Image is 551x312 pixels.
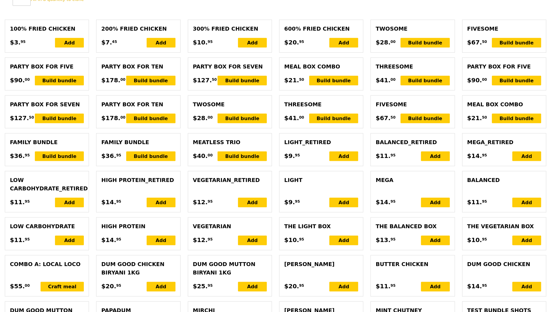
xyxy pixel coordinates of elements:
span: 50 [482,115,487,120]
div: Build bundle [35,114,84,123]
span: $127. [10,114,29,123]
span: 95 [20,39,26,44]
span: $28. [376,38,390,47]
div: Build bundle [400,114,450,123]
div: Family Bundle [101,138,175,147]
span: 00 [299,115,304,120]
span: $10. [193,38,208,47]
span: 95 [299,39,304,44]
div: Add [147,38,175,47]
span: $21. [467,114,482,123]
span: 95 [295,199,300,204]
div: Add [147,282,175,291]
div: Add [329,198,358,207]
span: $41. [376,76,390,85]
div: Meatless Trio [193,138,267,147]
span: $14. [101,198,116,207]
div: Twosome [376,25,449,33]
div: Balanced_RETIRED [376,138,449,147]
span: 95 [482,237,487,242]
span: $36. [10,151,25,160]
div: Add [55,38,84,47]
div: Mega_RETIRED [467,138,541,147]
span: 95 [391,199,396,204]
div: Build bundle [218,76,267,85]
div: Build bundle [309,114,358,123]
span: 50 [299,77,304,82]
div: Dum Good Mutton Biryani 1kg [193,260,267,277]
div: Build bundle [492,114,541,123]
span: 95 [391,283,396,288]
span: $10. [284,235,299,244]
div: Threesome [284,100,358,109]
span: 00 [25,283,30,288]
span: 50 [29,115,34,120]
span: $11. [467,198,482,207]
span: 00 [208,115,213,120]
div: The Light Box [284,222,358,231]
span: 95 [391,237,396,242]
span: $11. [10,198,25,207]
div: 200% Fried Chicken [101,25,175,33]
span: $9. [284,198,295,207]
div: Light [284,176,358,184]
div: Add [421,151,450,161]
span: 00 [208,153,213,158]
div: Build bundle [126,151,175,161]
span: 95 [208,283,213,288]
div: Vegetarian [193,222,267,231]
div: Mega [376,176,449,184]
span: $127. [193,76,212,85]
div: Add [55,235,84,245]
span: 95 [116,283,121,288]
div: [PERSON_NAME] [284,260,358,268]
span: $14. [101,235,116,244]
div: Meal Box Combo [284,62,358,71]
div: Butter Chicken [376,260,449,268]
div: 100% Fried Chicken [10,25,84,33]
div: Add [147,235,175,245]
div: Party Box for Ten [101,62,175,71]
div: Threesome [376,62,449,71]
span: 00 [25,77,30,82]
span: 00 [120,77,126,82]
span: 95 [299,283,304,288]
span: $67. [467,38,482,47]
span: $178. [101,114,120,123]
span: 45 [112,39,117,44]
div: High Protein_RETIRED [101,176,175,184]
div: Party Box for Five [10,62,84,71]
div: 300% Fried Chicken [193,25,267,33]
span: 95 [116,199,121,204]
span: $11. [376,151,390,160]
div: Add [329,38,358,47]
div: Vegetarian_RETIRED [193,176,267,184]
div: Build bundle [218,151,267,161]
span: 00 [391,77,396,82]
span: 50 [212,77,217,82]
div: Add [147,198,175,207]
span: $12. [193,235,208,244]
span: 95 [391,153,396,158]
span: $11. [376,282,390,291]
span: 00 [120,115,126,120]
span: $40. [193,151,208,160]
div: Add [329,235,358,245]
span: $20. [284,38,299,47]
div: Add [512,282,541,291]
span: 00 [482,77,487,82]
div: Light_RETIRED [284,138,358,147]
span: $9. [284,151,295,160]
span: 95 [25,199,30,204]
div: Family Bundle [10,138,84,147]
div: Build bundle [492,76,541,85]
div: Combo A: Local Loco [10,260,84,268]
div: Add [238,198,267,207]
span: $25. [193,282,208,291]
span: 95 [208,199,213,204]
span: 95 [25,153,30,158]
span: 95 [116,153,121,158]
div: Add [512,151,541,161]
div: Build bundle [400,38,450,47]
span: $14. [467,151,482,160]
